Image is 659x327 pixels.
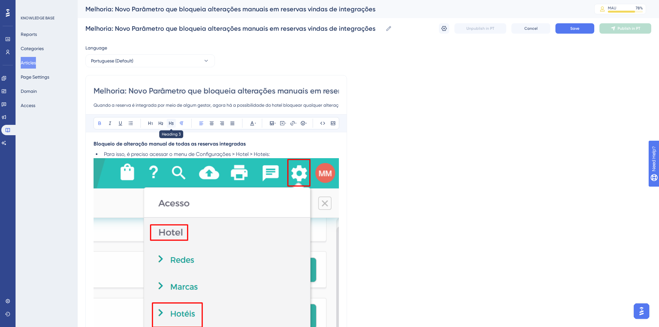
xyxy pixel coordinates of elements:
button: Articles [21,57,36,69]
div: MAU [608,5,616,11]
input: Article Description [94,101,339,109]
button: Reports [21,28,37,40]
button: Unpublish in PT [454,23,506,34]
span: Publish in PT [618,26,640,31]
button: Portuguese (Default) [85,54,215,67]
span: Portuguese (Default) [91,57,133,65]
iframe: UserGuiding AI Assistant Launcher [632,301,651,321]
span: Need Help? [15,2,40,9]
span: Language [85,44,107,52]
button: Save [555,23,594,34]
span: Unpublish in PT [466,26,494,31]
button: Domain [21,85,37,97]
button: Access [21,100,35,111]
input: Article Name [85,24,383,33]
span: Para isso, é preciso acessar o menu de Configurações > Hotel > Hoteis: [104,151,270,157]
input: Article Title [94,86,339,96]
span: Save [570,26,579,31]
div: 78 % [636,5,643,11]
button: Publish in PT [599,23,651,34]
button: Categories [21,43,44,54]
div: Melhoria: Novo Parâmetro que bloqueia alterações manuais em reservas vindas de integrações [85,5,578,14]
strong: Bloqueio de alteração manual de todas as reservas integradas [94,141,246,147]
div: KNOWLEDGE BASE [21,16,54,21]
button: Page Settings [21,71,49,83]
span: Cancel [524,26,538,31]
button: Cancel [511,23,550,34]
